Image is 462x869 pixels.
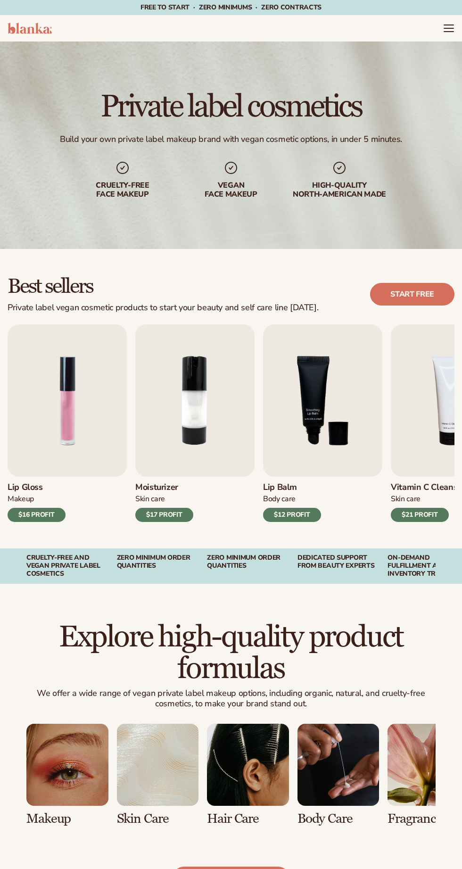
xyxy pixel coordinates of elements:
[391,508,449,522] div: $21 PROFIT
[26,621,436,685] h2: Explore high-quality product formulas
[60,134,402,145] div: Build your own private label makeup brand with vegan cosmetic options, in under 5 minutes.
[297,554,379,570] div: Dedicated Support From Beauty Experts
[263,324,382,522] a: Smoothing lip balm. Lip Balm Body Care $12 PROFIT
[8,303,318,313] div: Private label vegan cosmetic products to start your beauty and self care line [DATE].
[135,324,255,522] a: Moisturizing lotion. Moisturizer Skin Care $17 PROFIT
[135,482,193,493] h3: Moisturizer
[8,494,66,504] div: Makeup
[263,508,321,522] div: $12 PROFIT
[117,811,199,826] h3: Skin Care
[8,23,52,34] img: logo
[8,275,318,297] h2: Best sellers
[8,324,127,522] a: Pink lip gloss. Lip Gloss Makeup $16 PROFIT
[135,494,193,504] div: Skin Care
[184,181,278,199] div: Vegan face makeup
[8,508,66,522] div: $16 PROFIT
[263,494,321,504] div: Body Care
[117,554,199,570] div: Zero Minimum Order QuantitieS
[370,283,454,306] a: Start free
[297,811,379,826] h3: Body Care
[140,3,322,12] span: Free to start · ZERO minimums · ZERO contracts
[135,508,193,522] div: $17 PROFIT
[26,554,108,578] div: Cruelty-Free and vegan private label cosmetics
[207,554,289,570] div: Zero Minimum Order QuantitieS
[443,23,454,34] summary: Menu
[292,181,387,199] div: High-quality North-american made
[100,91,362,123] h1: Private label cosmetics
[75,181,170,199] div: Cruelty-free face makeup
[26,688,436,709] p: We offer a wide range of vegan private label makeup options, including organic, natural, and crue...
[26,811,108,826] h3: Makeup
[263,482,321,493] h3: Lip Balm
[207,811,289,826] h3: Hair Care
[8,482,66,493] h3: Lip Gloss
